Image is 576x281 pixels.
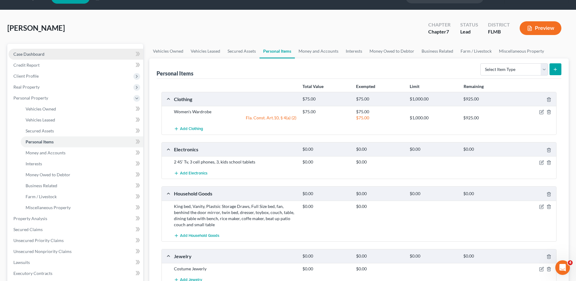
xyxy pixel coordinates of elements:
span: Vehicles Owned [26,106,56,111]
div: 2 45' Tv, 3 cell phones, 3, kids school tablets [171,159,299,165]
div: Fla. Const. Art.10, § 4(a) (2) [171,115,299,121]
span: Money Owed to Debtor [26,172,70,177]
strong: Exempted [356,84,375,89]
a: Secured Claims [9,224,143,235]
div: $75.00 [353,109,407,115]
div: $0.00 [299,146,353,152]
span: Farm / Livestock [26,194,57,199]
iframe: Intercom live chat [555,260,570,275]
span: Personal Property [13,95,48,100]
div: Status [460,21,478,28]
span: Lawsuits [13,260,30,265]
div: Lead [460,28,478,35]
a: Executory Contracts [9,268,143,279]
span: Miscellaneous Property [26,205,71,210]
span: [PERSON_NAME] [7,23,65,32]
div: Women's Wardrobe [171,109,299,115]
strong: Limit [410,84,419,89]
a: Miscellaneous Property [495,44,548,58]
a: Unsecured Nonpriority Claims [9,246,143,257]
div: $0.00 [299,191,353,197]
div: $1,000.00 [407,96,460,102]
div: $0.00 [353,146,407,152]
span: Real Property [13,84,40,90]
div: $75.00 [299,96,353,102]
a: Money and Accounts [21,147,143,158]
span: Unsecured Priority Claims [13,238,64,243]
span: Client Profile [13,73,39,79]
a: Farm / Livestock [21,191,143,202]
a: Personal Items [260,44,295,58]
a: Secured Assets [21,125,143,136]
span: Executory Contracts [13,271,52,276]
button: Preview [520,21,561,35]
button: Add Clothing [174,123,203,135]
div: $925.00 [460,115,514,121]
a: Vehicles Leased [21,114,143,125]
button: Add Electronics [174,167,207,179]
div: $0.00 [299,253,353,259]
div: $0.00 [353,253,407,259]
a: Lawsuits [9,257,143,268]
span: Secured Claims [13,227,43,232]
div: $75.00 [353,96,407,102]
span: Personal Items [26,139,54,144]
span: Money and Accounts [26,150,65,155]
div: $0.00 [407,253,460,259]
span: Unsecured Nonpriority Claims [13,249,72,254]
a: Vehicles Leased [187,44,224,58]
div: $75.00 [299,109,353,115]
a: Interests [21,158,143,169]
div: FLMB [488,28,510,35]
div: $0.00 [299,266,353,272]
span: 4 [568,260,573,265]
a: Credit Report [9,60,143,71]
a: Personal Items [21,136,143,147]
span: Add Clothing [180,127,203,132]
strong: Remaining [464,84,484,89]
div: $0.00 [299,159,353,165]
div: $75.00 [353,115,407,121]
a: Unsecured Priority Claims [9,235,143,246]
div: $925.00 [460,96,514,102]
div: $0.00 [353,191,407,197]
span: Add Household Goods [180,233,219,238]
div: Personal Items [157,70,193,77]
span: Case Dashboard [13,51,44,57]
div: $0.00 [353,203,407,209]
span: 7 [446,29,449,34]
a: Farm / Livestock [457,44,495,58]
div: $0.00 [299,203,353,209]
span: Secured Assets [26,128,54,133]
button: Add Household Goods [174,230,219,241]
a: Vehicles Owned [21,104,143,114]
div: Jewelry [171,253,299,259]
div: District [488,21,510,28]
a: Secured Assets [224,44,260,58]
strong: Total Value [302,84,323,89]
div: $0.00 [407,191,460,197]
a: Miscellaneous Property [21,202,143,213]
a: Vehicles Owned [149,44,187,58]
div: Household Goods [171,190,299,197]
a: Business Related [21,180,143,191]
span: Credit Report [13,62,40,68]
a: Business Related [418,44,457,58]
span: Interests [26,161,42,166]
div: $0.00 [460,146,514,152]
span: Property Analysis [13,216,47,221]
span: Add Electronics [180,171,207,176]
div: $0.00 [353,159,407,165]
a: Case Dashboard [9,49,143,60]
span: Business Related [26,183,57,188]
div: Chapter [428,28,451,35]
a: Money Owed to Debtor [366,44,418,58]
a: Property Analysis [9,213,143,224]
a: Money Owed to Debtor [21,169,143,180]
div: $0.00 [407,146,460,152]
div: $0.00 [460,253,514,259]
div: $1,000.00 [407,115,460,121]
div: King bed, Vanity, Plastsic Storage Draws, Full Size bed, fan, benhind the door mirror, twin bed, ... [171,203,299,228]
div: $0.00 [353,266,407,272]
a: Money and Accounts [295,44,342,58]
